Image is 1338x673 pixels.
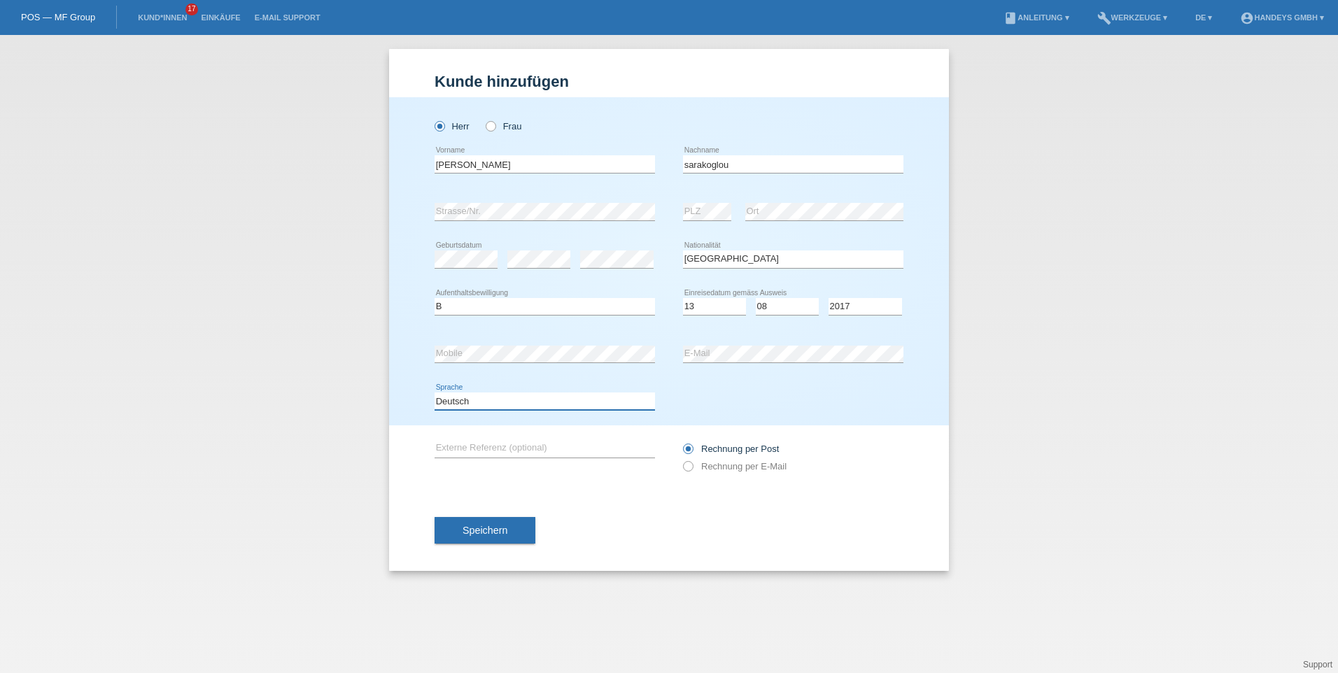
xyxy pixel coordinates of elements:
[21,12,95,22] a: POS — MF Group
[683,444,692,461] input: Rechnung per Post
[463,525,507,536] span: Speichern
[997,13,1076,22] a: bookAnleitung ▾
[1233,13,1331,22] a: account_circleHandeys GmbH ▾
[131,13,194,22] a: Kund*innen
[435,517,535,544] button: Speichern
[1090,13,1175,22] a: buildWerkzeuge ▾
[683,461,692,479] input: Rechnung per E-Mail
[1303,660,1332,670] a: Support
[435,73,903,90] h1: Kunde hinzufügen
[248,13,328,22] a: E-Mail Support
[185,3,198,15] span: 17
[683,444,779,454] label: Rechnung per Post
[1003,11,1017,25] i: book
[486,121,495,130] input: Frau
[486,121,521,132] label: Frau
[435,121,444,130] input: Herr
[435,121,470,132] label: Herr
[1097,11,1111,25] i: build
[1188,13,1219,22] a: DE ▾
[1240,11,1254,25] i: account_circle
[683,461,787,472] label: Rechnung per E-Mail
[194,13,247,22] a: Einkäufe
